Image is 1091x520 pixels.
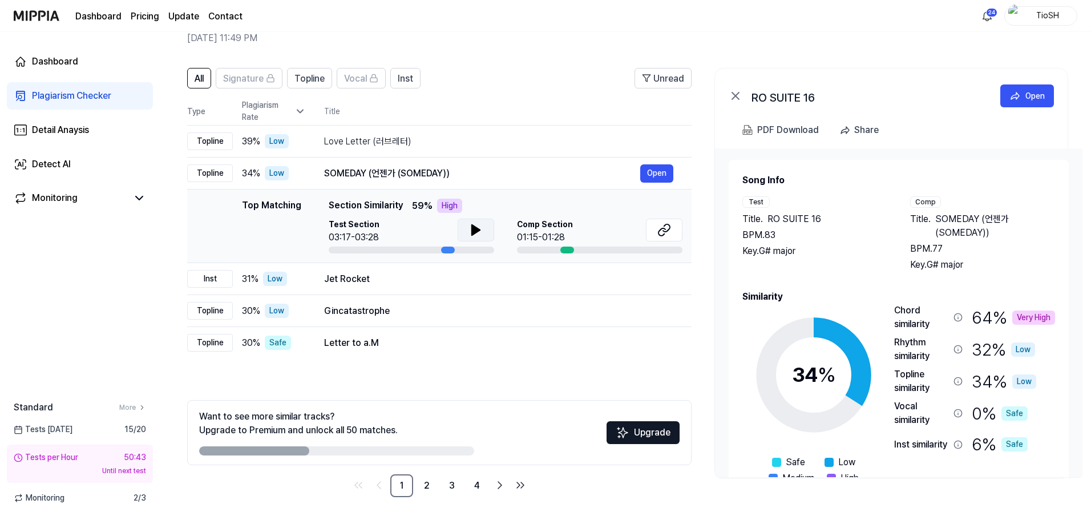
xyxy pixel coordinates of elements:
div: Safe [265,336,291,350]
a: 2 [415,474,438,497]
button: Open [1000,84,1054,107]
div: Share [854,123,879,138]
button: Unread [635,68,692,88]
span: Vocal [344,72,367,86]
div: Topline [187,132,233,150]
span: 39 % [242,135,260,148]
div: Top Matching [242,199,301,253]
span: 31 % [242,272,258,286]
a: 1 [390,474,413,497]
th: Title [324,98,692,125]
nav: pagination [187,474,692,497]
button: Topline [287,68,332,88]
a: Go to first page [349,476,367,494]
img: profile [1008,5,1022,27]
img: PDF Download [742,125,753,135]
span: RO SUITE 16 [767,212,821,226]
a: More [119,402,146,413]
a: Contact [208,10,243,23]
a: Go to last page [511,476,530,494]
div: Topline [187,164,233,182]
div: Inst similarity [894,438,949,452]
div: Topline [187,334,233,352]
span: Title . [742,212,763,226]
div: 03:17-03:28 [329,231,379,244]
span: Title . [910,212,931,240]
a: Song InfoTestTitle.RO SUITE 16BPM.83Key.G# majorCompTitle.SOMEDAY (언젠가 (SOMEDAY))BPM.77Key.G# maj... [715,148,1082,477]
div: Jet Rocket [324,272,673,286]
div: Low [265,134,289,148]
a: Go to previous page [370,476,388,494]
div: Very High [1012,311,1055,325]
div: Key. G# major [910,258,1055,272]
span: 15 / 20 [124,424,146,436]
span: Unread [653,72,684,86]
div: Gincatastrophe [324,304,673,318]
button: PDF Download [740,119,821,142]
a: Dashboard [75,10,122,23]
div: Test [742,196,770,208]
div: Dashboard [32,55,78,68]
a: Monitoring [14,191,128,205]
div: Detect AI [32,158,71,171]
a: Dashboard [7,48,153,75]
div: Rhythm similarity [894,336,949,363]
div: Plagiarism Checker [32,89,111,103]
div: TioSH [1025,9,1070,22]
span: Medium [782,471,814,485]
a: Update [168,10,199,23]
div: BPM. 77 [910,242,1055,256]
div: 6 % [972,432,1028,457]
div: PDF Download [757,123,819,138]
button: Open [640,164,673,183]
button: Vocal [337,68,386,88]
div: Letter to a.M [324,336,673,350]
div: RO SUITE 16 [751,89,980,103]
img: 알림 [980,9,994,23]
button: Pricing [131,10,159,23]
div: Open [1025,90,1045,102]
div: Chord similarity [894,304,949,331]
span: 34 % [242,167,260,180]
span: 2 / 3 [134,492,146,504]
div: 34 % [972,368,1036,395]
div: Inst [187,270,233,288]
div: Until next test [14,466,146,476]
div: 50:43 [124,452,146,463]
div: Key. G# major [742,244,887,258]
div: Topline similarity [894,368,949,395]
div: Detail Anaysis [32,123,89,137]
div: Low [1011,342,1035,357]
button: All [187,68,211,88]
div: Topline [187,302,233,320]
span: Standard [14,401,53,414]
div: BPM. 83 [742,228,887,242]
span: Inst [398,72,413,86]
a: Plagiarism Checker [7,82,153,110]
button: Inst [390,68,421,88]
div: Monitoring [32,191,78,205]
div: Safe [1001,406,1028,421]
span: Low [838,455,855,469]
div: Want to see more similar tracks? Upgrade to Premium and unlock all 50 matches. [199,410,398,437]
a: 4 [466,474,488,497]
span: Comp Section [517,219,573,231]
div: Low [265,166,289,180]
div: Low [265,304,289,318]
span: Test Section [329,219,379,231]
span: Section Similarity [329,199,403,213]
div: 32 % [972,336,1035,363]
a: SparklesUpgrade [607,431,680,442]
span: % [818,362,836,387]
span: Signature [223,72,264,86]
div: Safe [1001,437,1028,452]
div: SOMEDAY (언젠가 (SOMEDAY)) [324,167,640,180]
span: 59 % [412,199,433,213]
div: Vocal similarity [894,400,949,427]
div: 24 [986,8,997,17]
div: Love Letter (러브레터) [324,135,673,148]
h2: Similarity [742,290,1055,304]
span: Tests [DATE] [14,424,72,436]
a: Detail Anaysis [7,116,153,144]
div: 34 [792,360,836,390]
